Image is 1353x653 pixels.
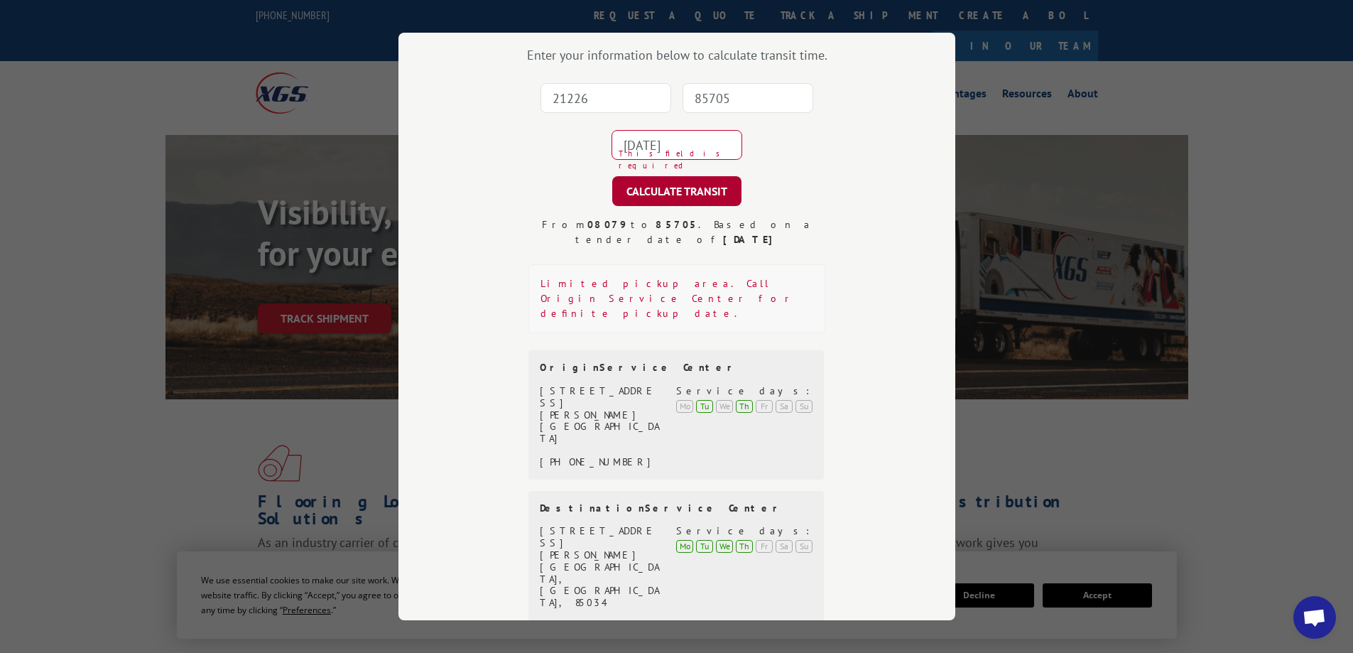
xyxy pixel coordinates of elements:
[722,233,778,246] strong: [DATE]
[676,525,813,537] div: Service days:
[676,385,813,397] div: Service days:
[528,217,825,247] div: From to . Based on a tender date of
[612,130,742,160] input: Tender Date
[540,502,813,514] div: Destination Service Center
[656,218,698,231] strong: 85705
[736,540,753,553] div: Th
[540,421,660,445] div: [GEOGRAPHIC_DATA]
[696,540,713,553] div: Tu
[756,400,773,413] div: Fr
[676,400,693,413] div: Mo
[612,176,741,206] button: CALCULATE TRANSIT
[540,561,660,609] div: [GEOGRAPHIC_DATA], [GEOGRAPHIC_DATA], 85034
[736,400,753,413] div: Th
[540,83,671,113] input: Origin Zip
[1293,596,1336,639] div: Open chat
[540,385,660,421] div: [STREET_ADDRESS][PERSON_NAME]
[540,362,813,374] div: Origin Service Center
[683,83,813,113] input: Dest. Zip
[716,540,733,553] div: We
[540,456,660,468] div: [PHONE_NUMBER]
[756,540,773,553] div: Fr
[716,400,733,413] div: We
[676,540,693,553] div: Mo
[587,218,631,231] strong: 08079
[540,525,660,561] div: [STREET_ADDRESS][PERSON_NAME]
[776,540,793,553] div: Sa
[469,47,884,63] div: Enter your information below to calculate transit time.
[528,264,825,333] div: Limited pickup area. Call Origin Service Center for definite pickup date.
[795,540,813,553] div: Su
[795,400,813,413] div: Su
[696,400,713,413] div: Tu
[619,148,742,171] span: This field is required
[776,400,793,413] div: Sa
